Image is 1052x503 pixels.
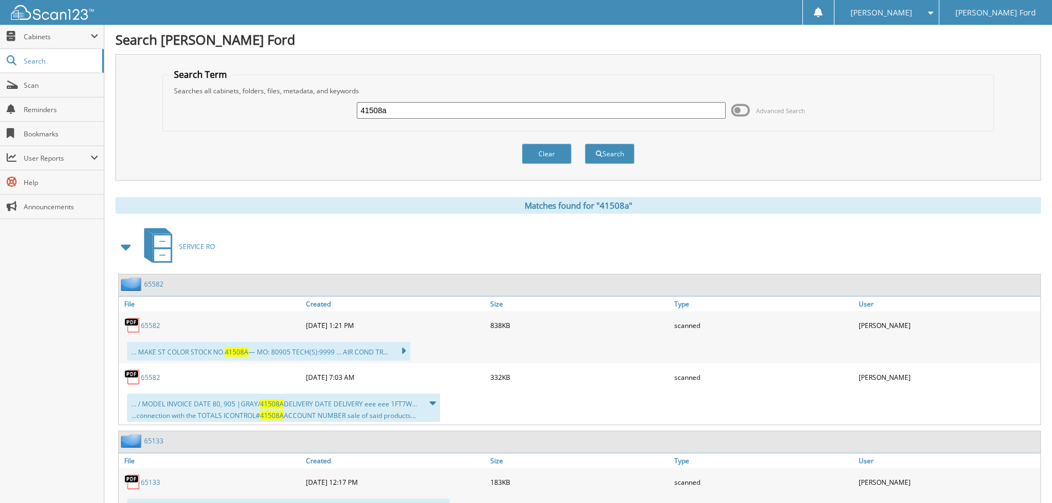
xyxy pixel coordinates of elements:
[488,314,672,336] div: 838KB
[303,453,488,468] a: Created
[121,277,144,291] img: folder2.png
[124,474,141,490] img: PDF.png
[955,9,1036,16] span: [PERSON_NAME] Ford
[144,436,163,446] a: 65133
[672,296,856,311] a: Type
[856,366,1040,388] div: [PERSON_NAME]
[115,197,1041,214] div: Matches found for "41508a"
[24,81,98,90] span: Scan
[303,471,488,493] div: [DATE] 12:17 PM
[488,296,672,311] a: Size
[141,373,160,382] a: 65582
[24,32,91,41] span: Cabinets
[850,9,912,16] span: [PERSON_NAME]
[168,68,232,81] legend: Search Term
[585,144,635,164] button: Search
[24,202,98,211] span: Announcements
[856,314,1040,336] div: [PERSON_NAME]
[168,86,988,96] div: Searches all cabinets, folders, files, metadata, and keywords
[127,394,440,422] div: ... / MODEL INVOICE DATE 80, 905 |GRAY/ DELIVERY DATE DELIVERY eee eee 1FT7W...
[303,366,488,388] div: [DATE] 7:03 AM
[260,411,284,420] span: 41508A
[124,369,141,385] img: PDF.png
[141,321,160,330] a: 65582
[225,347,249,357] span: 41508A
[124,317,141,333] img: PDF.png
[127,342,410,361] div: ... MAKE ST COLOR STOCK NO. — MO: 80905 TECH(S):9999 ... AIR COND TR...
[756,107,805,115] span: Advanced Search
[303,296,488,311] a: Created
[303,314,488,336] div: [DATE] 1:21 PM
[24,129,98,139] span: Bookmarks
[856,471,1040,493] div: [PERSON_NAME]
[24,105,98,114] span: Reminders
[179,242,215,251] span: SERVICE RO
[131,411,436,420] div: ...connection with the TOTALS ICONTROL# ACCOUNT NUMBER sale of said products...
[672,453,856,468] a: Type
[119,296,303,311] a: File
[144,279,163,289] a: 65582
[119,453,303,468] a: File
[138,225,215,268] a: SERVICE RO
[24,153,91,163] span: User Reports
[11,5,94,20] img: scan123-logo-white.svg
[488,471,672,493] div: 183KB
[522,144,572,164] button: Clear
[260,399,284,409] span: 41508A
[141,478,160,487] a: 65133
[672,366,856,388] div: scanned
[115,30,1041,49] h1: Search [PERSON_NAME] Ford
[488,453,672,468] a: Size
[856,453,1040,468] a: User
[856,296,1040,311] a: User
[24,56,97,66] span: Search
[488,366,672,388] div: 332KB
[672,471,856,493] div: scanned
[672,314,856,336] div: scanned
[997,450,1052,503] iframe: Chat Widget
[121,434,144,448] img: folder2.png
[24,178,98,187] span: Help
